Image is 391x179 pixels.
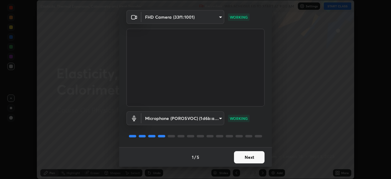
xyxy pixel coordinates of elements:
h4: / [194,154,196,160]
h4: 5 [197,154,199,160]
p: WORKING [230,14,248,20]
button: Next [234,151,265,163]
div: FHD Camera (33f1:1001) [141,10,224,24]
p: WORKING [230,116,248,121]
h4: 1 [192,154,194,160]
div: FHD Camera (33f1:1001) [141,111,224,125]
